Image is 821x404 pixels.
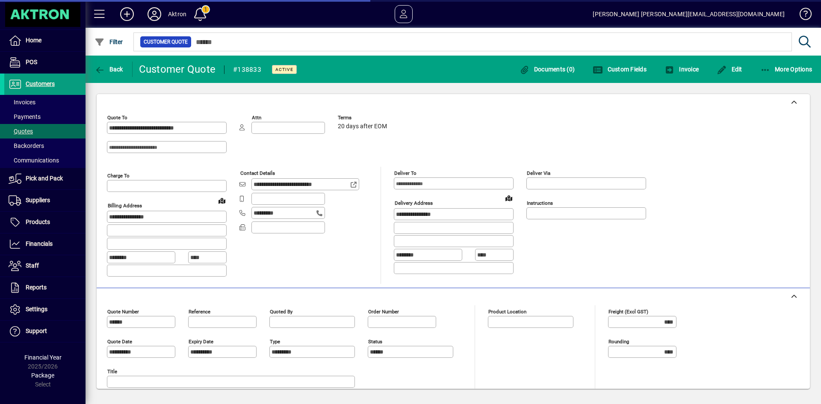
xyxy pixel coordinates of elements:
[26,80,55,87] span: Customers
[608,308,648,314] mat-label: Freight (excl GST)
[9,142,44,149] span: Backorders
[252,115,261,121] mat-label: Attn
[270,308,292,314] mat-label: Quoted by
[9,99,35,106] span: Invoices
[715,62,744,77] button: Edit
[4,277,86,298] a: Reports
[26,197,50,203] span: Suppliers
[4,212,86,233] a: Products
[502,191,516,205] a: View on map
[593,66,647,73] span: Custom Fields
[338,115,389,121] span: Terms
[394,170,416,176] mat-label: Deliver To
[26,284,47,291] span: Reports
[92,62,125,77] button: Back
[4,95,86,109] a: Invoices
[717,66,742,73] span: Edit
[4,139,86,153] a: Backorders
[92,34,125,50] button: Filter
[107,308,139,314] mat-label: Quote number
[517,62,577,77] button: Documents (0)
[4,233,86,255] a: Financials
[4,190,86,211] a: Suppliers
[4,168,86,189] a: Pick and Pack
[215,194,229,207] a: View on map
[107,338,132,344] mat-label: Quote date
[107,115,127,121] mat-label: Quote To
[368,338,382,344] mat-label: Status
[664,66,699,73] span: Invoice
[4,299,86,320] a: Settings
[4,30,86,51] a: Home
[95,66,123,73] span: Back
[4,321,86,342] a: Support
[107,368,117,374] mat-label: Title
[26,306,47,313] span: Settings
[368,308,399,314] mat-label: Order number
[338,123,387,130] span: 20 days after EOM
[527,200,553,206] mat-label: Instructions
[591,62,649,77] button: Custom Fields
[26,37,41,44] span: Home
[4,255,86,277] a: Staff
[141,6,168,22] button: Profile
[26,59,37,65] span: POS
[662,62,701,77] button: Invoice
[519,66,575,73] span: Documents (0)
[107,173,130,179] mat-label: Charge To
[26,262,39,269] span: Staff
[95,38,123,45] span: Filter
[26,327,47,334] span: Support
[4,52,86,73] a: POS
[86,62,133,77] app-page-header-button: Back
[793,2,810,29] a: Knowledge Base
[26,218,50,225] span: Products
[488,308,526,314] mat-label: Product location
[4,153,86,168] a: Communications
[275,67,293,72] span: Active
[113,6,141,22] button: Add
[760,66,812,73] span: More Options
[24,354,62,361] span: Financial Year
[9,157,59,164] span: Communications
[9,128,33,135] span: Quotes
[4,124,86,139] a: Quotes
[26,240,53,247] span: Financials
[31,372,54,379] span: Package
[144,38,188,46] span: Customer Quote
[233,63,261,77] div: #138833
[9,113,41,120] span: Payments
[758,62,815,77] button: More Options
[26,175,63,182] span: Pick and Pack
[608,338,629,344] mat-label: Rounding
[168,7,186,21] div: Aktron
[4,109,86,124] a: Payments
[527,170,550,176] mat-label: Deliver via
[189,308,210,314] mat-label: Reference
[189,338,213,344] mat-label: Expiry date
[139,62,216,76] div: Customer Quote
[270,338,280,344] mat-label: Type
[593,7,785,21] div: [PERSON_NAME] [PERSON_NAME][EMAIL_ADDRESS][DOMAIN_NAME]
